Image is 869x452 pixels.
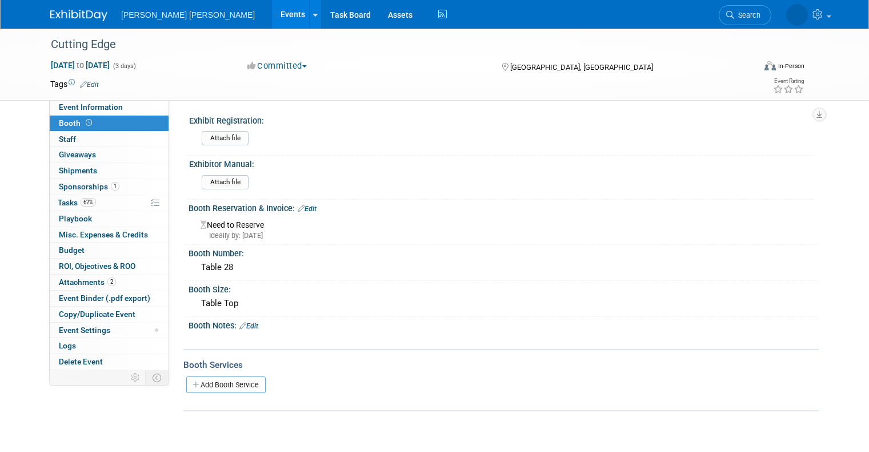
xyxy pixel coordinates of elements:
[59,261,135,271] span: ROI, Objectives & ROO
[50,354,169,370] a: Delete Event
[59,182,119,191] span: Sponsorships
[50,259,169,274] a: ROI, Objectives & ROO
[693,60,804,77] div: Event Format
[59,277,116,287] span: Attachments
[197,259,810,276] div: Table 28
[201,231,810,241] div: Ideally by: [DATE]
[59,341,76,350] span: Logs
[50,147,169,162] a: Giveaways
[189,245,819,259] div: Booth Number:
[81,198,96,207] span: 62%
[189,200,819,215] div: Booth Reservation & Invoice:
[239,322,258,330] a: Edit
[50,10,107,21] img: ExhibitDay
[112,62,136,70] span: (3 days)
[50,163,169,179] a: Shipments
[121,10,255,19] span: [PERSON_NAME] [PERSON_NAME]
[50,100,169,115] a: Event Information
[197,295,810,312] div: Table Top
[59,230,148,239] span: Misc. Expenses & Credits
[59,150,96,159] span: Giveaways
[50,179,169,195] a: Sponsorships1
[50,60,110,70] span: [DATE] [DATE]
[243,60,311,72] button: Committed
[50,291,169,306] a: Event Binder (.pdf export)
[50,116,169,131] a: Booth
[189,156,814,170] div: Exhibitor Manual:
[510,63,653,72] span: [GEOGRAPHIC_DATA], [GEOGRAPHIC_DATA]
[59,326,110,335] span: Event Settings
[59,118,94,128] span: Booth
[50,307,169,322] a: Copy/Duplicate Event
[189,317,819,332] div: Booth Notes:
[719,5,771,25] a: Search
[50,132,169,147] a: Staff
[50,338,169,354] a: Logs
[778,62,804,70] div: In-Person
[111,182,119,191] span: 1
[59,310,135,319] span: Copy/Duplicate Event
[189,281,819,295] div: Booth Size:
[298,205,317,213] a: Edit
[197,216,810,241] div: Need to Reserve
[126,370,146,385] td: Personalize Event Tab Strip
[50,323,169,338] a: Event Settings
[50,275,169,290] a: Attachments2
[189,112,814,126] div: Exhibit Registration:
[50,78,99,90] td: Tags
[50,243,169,258] a: Budget
[50,211,169,227] a: Playbook
[59,294,150,303] span: Event Binder (.pdf export)
[59,357,103,366] span: Delete Event
[58,198,96,207] span: Tasks
[59,245,85,255] span: Budget
[80,81,99,89] a: Edit
[47,34,740,55] div: Cutting Edge
[786,4,808,26] img: Kelly Graber
[50,227,169,243] a: Misc. Expenses & Credits
[764,61,776,70] img: Format-Inperson.png
[107,277,116,286] span: 2
[155,328,158,332] span: Modified Layout
[734,11,760,19] span: Search
[75,61,86,70] span: to
[146,370,169,385] td: Toggle Event Tabs
[59,134,76,144] span: Staff
[773,78,804,84] div: Event Rating
[59,166,97,175] span: Shipments
[50,195,169,211] a: Tasks62%
[59,102,123,112] span: Event Information
[183,359,819,371] div: Booth Services
[83,118,94,127] span: Booth not reserved yet
[186,376,266,393] a: Add Booth Service
[59,214,92,223] span: Playbook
